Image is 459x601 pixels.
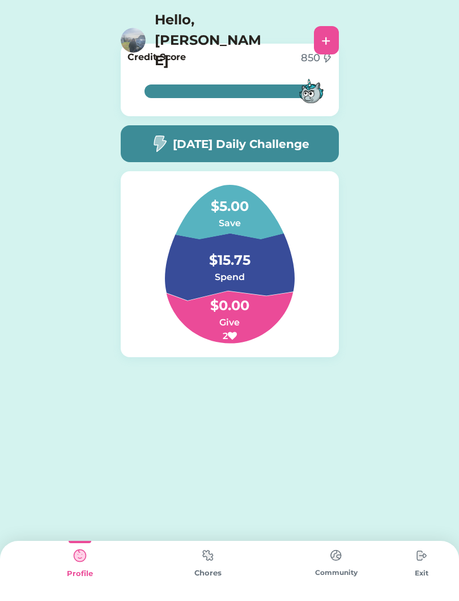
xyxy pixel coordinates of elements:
[69,544,91,567] img: type%3Dkids%2C%20state%3Dselected.svg
[144,568,272,579] div: Chores
[121,28,146,53] img: https%3A%2F%2F1dfc823d71cc564f25c7cc035732a2d8.cdn.bubble.io%2Ff1732803741519x708092744933575000%...
[321,32,331,49] div: +
[293,73,330,109] img: MFN-Unicorn-Gray.svg
[173,136,309,153] h5: [DATE] Daily Challenge
[173,185,286,217] h4: $5.00
[197,544,219,566] img: type%3Dchores%2C%20state%3Ddefault.svg
[150,135,168,153] img: image-flash-1--flash-power-connect-charge-electricity-lightning.svg
[138,185,322,344] img: Group%201.svg
[173,239,286,270] h4: $15.75
[173,316,286,329] h6: Give
[400,568,443,578] div: Exit
[155,10,268,71] h4: Hello, [PERSON_NAME]
[173,329,286,343] h6: 2
[272,568,400,578] div: Community
[410,544,433,567] img: type%3Dchores%2C%20state%3Ddefault.svg
[173,270,286,284] h6: Spend
[325,544,347,566] img: type%3Dchores%2C%20state%3Ddefault.svg
[173,217,286,230] h6: Save
[173,284,286,316] h4: $0.00
[16,568,144,579] div: Profile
